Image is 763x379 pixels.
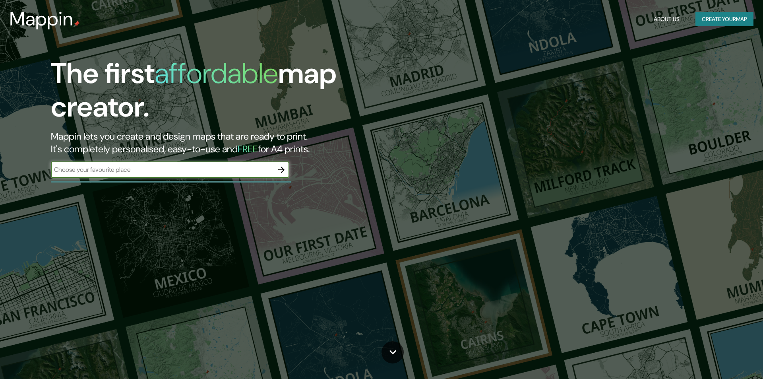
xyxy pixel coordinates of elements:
img: mappin-pin [74,21,80,27]
h3: Mappin [10,8,74,30]
h5: FREE [238,143,258,155]
h1: The first map creator. [51,57,432,130]
h2: Mappin lets you create and design maps that are ready to print. It's completely personalised, eas... [51,130,432,155]
input: Choose your favourite place [51,165,273,174]
button: About Us [651,12,683,27]
button: Create yourmap [695,12,753,27]
h1: affordable [155,55,278,92]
